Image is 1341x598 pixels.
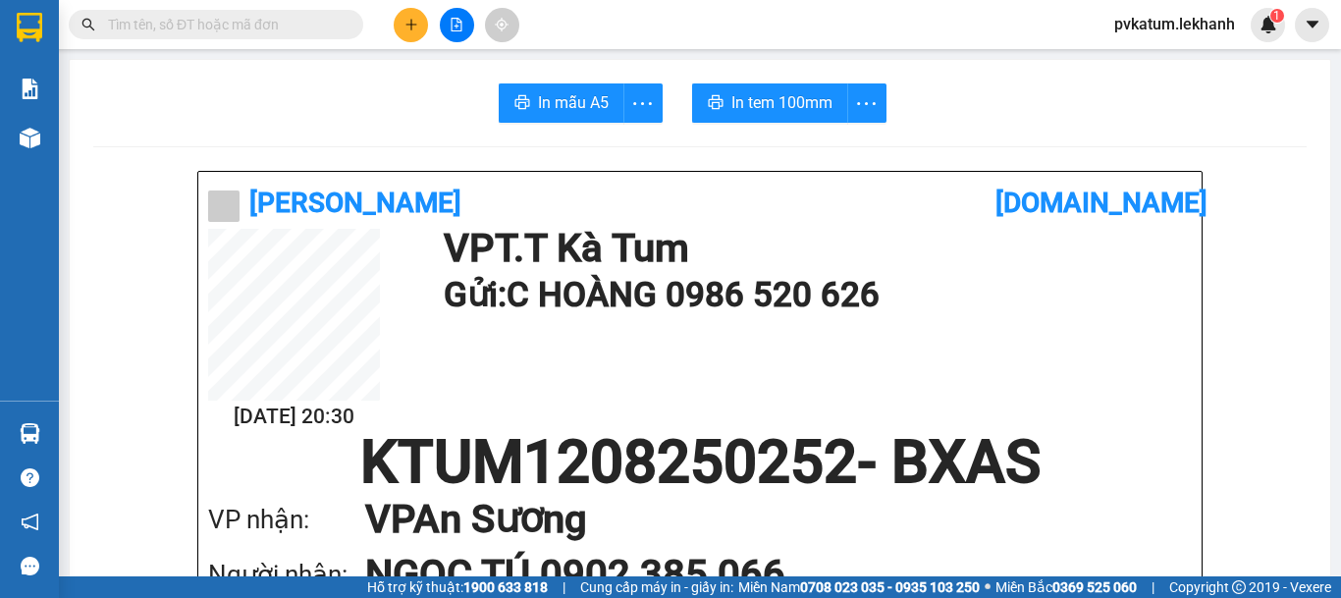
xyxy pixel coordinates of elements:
img: warehouse-icon [20,423,40,444]
span: question-circle [21,468,39,487]
span: In mẫu A5 [538,90,609,115]
button: printerIn mẫu A5 [499,83,624,123]
span: plus [404,18,418,31]
span: more [848,91,885,116]
img: warehouse-icon [20,128,40,148]
h1: Gửi: C HOÀNG 0986 520 626 [444,268,1182,322]
span: | [1152,576,1154,598]
sup: 1 [1270,9,1284,23]
h1: VP T.T Kà Tum [444,229,1182,268]
span: Hỗ trợ kỹ thuật: [367,576,548,598]
h2: [DATE] 20:30 [208,401,380,433]
h1: VP An Sương [365,492,1153,547]
span: file-add [450,18,463,31]
span: | [563,576,565,598]
span: copyright [1232,580,1246,594]
button: caret-down [1295,8,1329,42]
img: icon-new-feature [1260,16,1277,33]
span: caret-down [1304,16,1321,33]
span: pvkatum.lekhanh [1099,12,1251,36]
span: 1 [1273,9,1280,23]
button: more [847,83,886,123]
button: file-add [440,8,474,42]
span: more [624,91,662,116]
div: VP nhận: [208,500,365,540]
strong: 0708 023 035 - 0935 103 250 [800,579,980,595]
button: printerIn tem 100mm [692,83,848,123]
button: aim [485,8,519,42]
b: [PERSON_NAME] [249,187,461,219]
span: search [81,18,95,31]
h1: KTUM1208250252 - BXAS [208,433,1192,492]
span: printer [708,94,724,113]
b: [DOMAIN_NAME] [995,187,1207,219]
span: message [21,557,39,575]
span: Miền Bắc [995,576,1137,598]
div: Người nhận: [208,555,365,595]
button: more [623,83,663,123]
img: logo-vxr [17,13,42,42]
span: Cung cấp máy in - giấy in: [580,576,733,598]
img: solution-icon [20,79,40,99]
strong: 0369 525 060 [1052,579,1137,595]
span: In tem 100mm [731,90,832,115]
span: aim [495,18,509,31]
button: plus [394,8,428,42]
span: ⚪️ [985,583,991,591]
strong: 1900 633 818 [463,579,548,595]
span: notification [21,513,39,531]
input: Tìm tên, số ĐT hoặc mã đơn [108,14,340,35]
span: Miền Nam [738,576,980,598]
span: printer [514,94,530,113]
